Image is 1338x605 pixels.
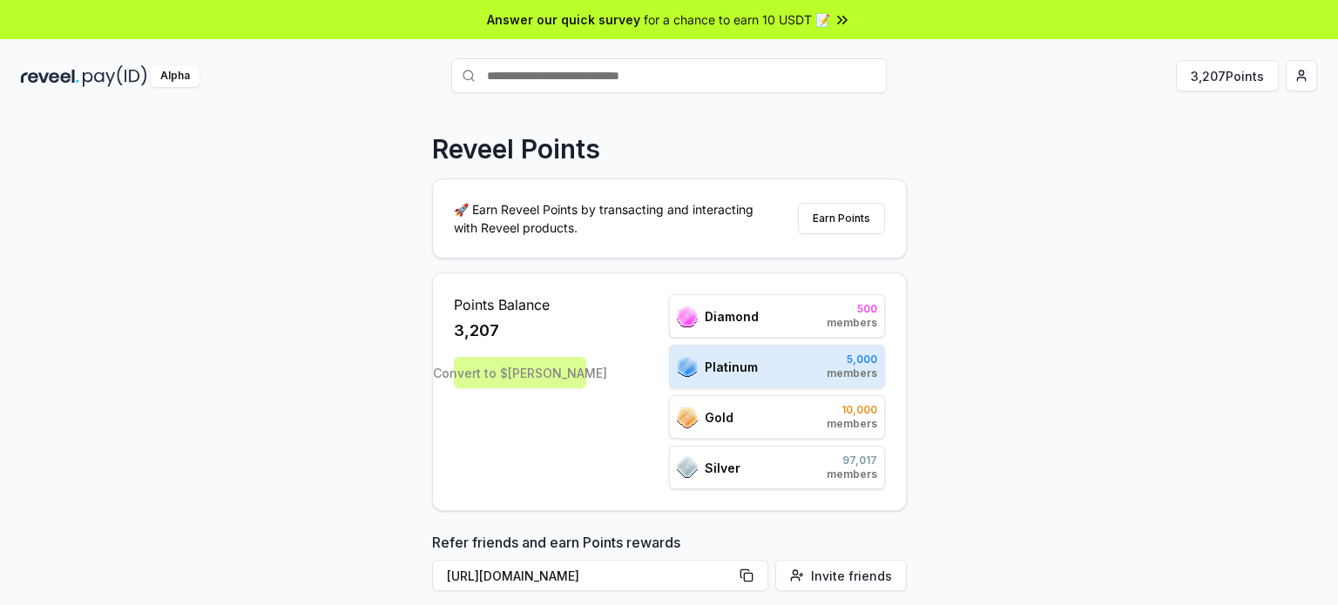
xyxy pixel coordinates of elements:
img: ranks_icon [677,306,698,327]
span: members [827,417,877,431]
div: Refer friends and earn Points rewards [432,532,907,598]
span: Points Balance [454,294,586,315]
span: 10,000 [827,403,877,417]
button: Earn Points [798,203,885,234]
button: [URL][DOMAIN_NAME] [432,560,768,591]
span: 97,017 [827,454,877,467]
div: Alpha [151,65,199,87]
span: Gold [705,408,733,427]
img: reveel_dark [21,65,79,87]
span: 5,000 [827,353,877,366]
span: 500 [827,302,877,316]
span: Answer our quick survey [487,10,640,29]
p: Reveel Points [432,133,600,165]
img: ranks_icon [677,456,698,479]
span: Silver [705,459,740,477]
span: members [827,366,877,380]
span: members [827,316,877,330]
span: for a chance to earn 10 USDT 📝 [644,10,830,29]
button: Invite friends [775,560,907,591]
span: Invite friends [811,567,892,585]
span: members [827,467,877,481]
p: 🚀 Earn Reveel Points by transacting and interacting with Reveel products. [454,200,767,237]
img: ranks_icon [677,355,698,378]
img: ranks_icon [677,407,698,428]
span: 3,207 [454,319,499,343]
img: pay_id [83,65,147,87]
span: Diamond [705,307,759,326]
span: Platinum [705,358,758,376]
button: 3,207Points [1176,60,1279,91]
